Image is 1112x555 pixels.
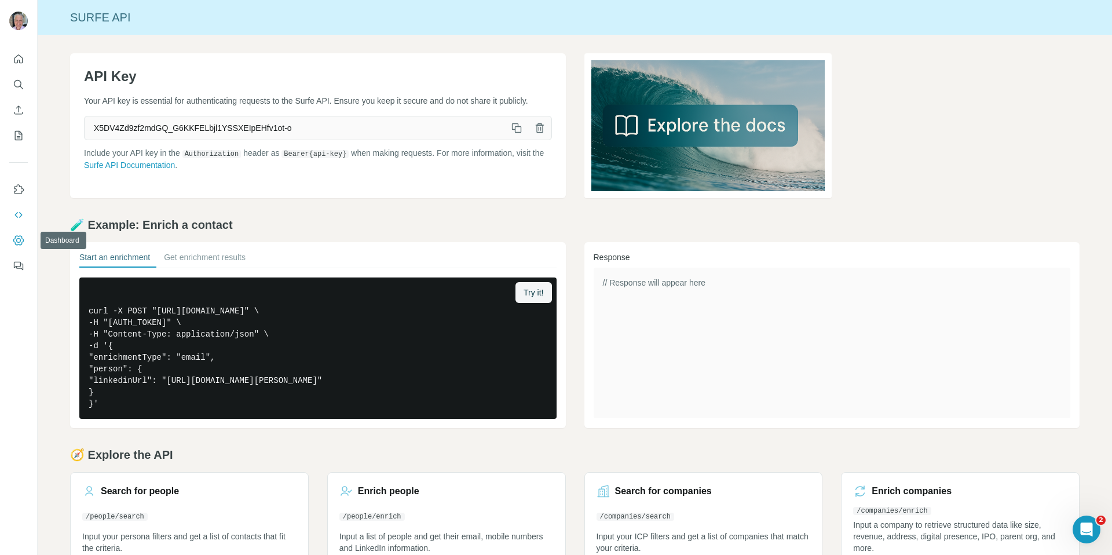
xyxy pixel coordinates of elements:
span: X5DV4Zd9zf2mdGQ_G6KKFELbjl1YSSXEIpEHfv1ot-o [85,118,505,138]
button: Enrich CSV [9,100,28,121]
a: Surfe API Documentation [84,160,175,170]
p: Include your API key in the header as when making requests. For more information, visit the . [84,147,552,171]
div: Surfe API [38,9,1112,25]
code: Authorization [182,150,242,158]
h3: Enrich people [358,484,419,498]
button: Use Surfe on LinkedIn [9,179,28,200]
iframe: Intercom live chat [1073,516,1100,543]
p: Input your persona filters and get a list of contacts that fit the criteria. [82,531,297,554]
span: Try it! [524,287,543,298]
button: Start an enrichment [79,251,150,268]
h2: 🧪 Example: Enrich a contact [70,217,1080,233]
button: Search [9,74,28,95]
p: Your API key is essential for authenticating requests to the Surfe API. Ensure you keep it secure... [84,95,552,107]
button: Quick start [9,49,28,70]
h3: Enrich companies [872,484,952,498]
code: /companies/search [597,513,674,521]
code: /people/search [82,513,148,521]
button: My lists [9,125,28,146]
pre: curl -X POST "[URL][DOMAIN_NAME]" \ -H "[AUTH_TOKEN]" \ -H "Content-Type: application/json" \ -d ... [79,277,557,419]
button: Try it! [515,282,551,303]
button: Dashboard [9,230,28,251]
p: Input your ICP filters and get a list of companies that match your criteria. [597,531,811,554]
button: Use Surfe API [9,205,28,225]
h3: Search for companies [615,484,712,498]
span: // Response will appear here [603,278,705,287]
p: Input a company to retrieve structured data like size, revenue, address, digital presence, IPO, p... [853,519,1067,554]
img: Avatar [9,12,28,30]
button: Feedback [9,255,28,276]
code: Bearer {api-key} [281,150,349,158]
h2: 🧭 Explore the API [70,447,1080,463]
h3: Response [594,251,1071,263]
code: /people/enrich [339,513,405,521]
p: Input a list of people and get their email, mobile numbers and LinkedIn information. [339,531,554,554]
code: /companies/enrich [853,507,931,515]
button: Get enrichment results [164,251,246,268]
h3: Search for people [101,484,179,498]
span: 2 [1096,516,1106,525]
h1: API Key [84,67,552,86]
